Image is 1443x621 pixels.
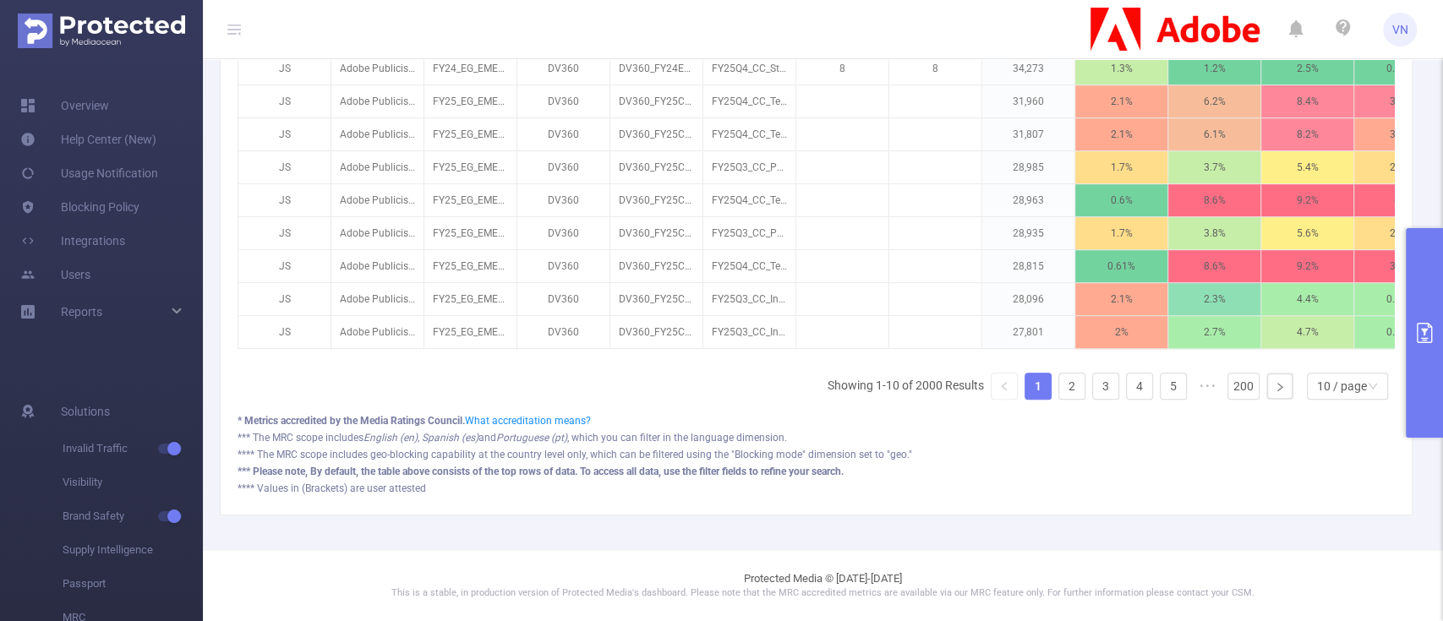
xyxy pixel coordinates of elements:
p: DV360 [517,316,609,348]
p: Adobe Publicis Emea Tier 3 [34289] [331,250,424,282]
p: FY25_EG_EMEA_Creative_CCM_Acquisition_Buy_4200323233_P36036_Tier2 [271278] [424,217,517,249]
a: Blocking Policy [20,190,139,224]
p: DV360_FY25CC_BEH_CCT-CustomAffinity_EG_DSK_BAN_728x90_NA_NA_PhotoshopDC_NA [9348130] [610,184,702,216]
p: DV360 [517,151,609,183]
a: What accreditation means? [465,415,591,427]
p: 5.6% [1261,217,1353,249]
a: Usage Notification [20,156,158,190]
p: JS [238,316,331,348]
a: 4 [1127,373,1152,399]
p: 9.2% [1261,250,1353,282]
a: Help Center (New) [20,123,156,156]
p: 8.2% [1261,118,1353,150]
p: FY25_EG_EMEA_Creative_CCM_Acquisition_Buy_4200323233_P36036_Tier3 [271670] [424,85,517,117]
p: Adobe Publicis Emea Tier 2 [34288] [331,316,424,348]
i: Portuguese (pt) [496,432,567,444]
p: DV360_FY25CC_BEH_CCT-InMarket_SA_DSK_BAN_728x90_NA_NA_PhotoshopDC_NA [9348400] [610,118,702,150]
p: 2.1% [1075,85,1167,117]
p: 3.7% [1168,151,1260,183]
p: Adobe Publicis Emea Tier 3 [34289] [331,118,424,150]
p: FY25Q4_CC_Team_CCPro_EG_EN_BacktoWork-Promo_ST_728x90_NA_NA.jpg [5584624] [703,184,795,216]
p: Adobe Publicis Emea Tier 2 [34288] [331,217,424,249]
li: Next 5 Pages [1194,373,1221,400]
span: Supply Intelligence [63,533,203,567]
p: Adobe Publicis Emea Tier 3 [34289] [331,85,424,117]
p: JS [238,250,331,282]
p: FY25Q3_CC_Individual_CCPro_it_it_RamishaS-ShoulderMisha-ACQ-V2_AN_728x90_NA_NA.gif [5521440] [703,316,795,348]
img: Protected Media [18,14,185,48]
a: 3 [1093,373,1118,399]
p: 1.7% [1075,217,1167,249]
p: JS [238,184,331,216]
p: Adobe Publicis Emea Tier 3 [34289] [331,184,424,216]
a: Overview [20,89,109,123]
footer: Protected Media © [DATE]-[DATE] [203,549,1443,621]
p: FY25_EG_EMEA_Creative_CCM_Acquisition_Buy_4200323233_P36036_Tier3 [271670] [424,250,517,282]
p: 0.61% [1075,250,1167,282]
p: 28,935 [982,217,1074,249]
p: DV360 [517,217,609,249]
p: FY25Q3_CC_Photography_Photoshop_pt_pt_AdobeMaxApr2025-SelectDetails_ST_300x250_SelectDetails_Rele... [703,217,795,249]
p: This is a stable, in production version of Protected Media's dashboard. Please note that the MRC ... [245,586,1401,601]
p: JS [238,52,331,84]
i: icon: left [999,381,1009,391]
a: 5 [1161,373,1186,399]
p: 28,096 [982,283,1074,315]
li: Next Page [1266,373,1293,400]
div: *** Please note, By default, the table above consists of the top rows of data. To access all data... [238,464,1395,479]
p: 8.4% [1261,85,1353,117]
p: 28,815 [982,250,1074,282]
span: Reports [61,305,102,319]
p: FY25Q4_CC_Student_CCPro_RO_RO_BacktoSchool-Promo_ST_160x600_NA_NA.jpg [5583271] [703,52,795,84]
span: Brand Safety [63,499,203,533]
p: FY25_EG_EMEA_Creative_CCM_Acquisition_Buy_4200323233_P36036_Tier3 [271670] [424,118,517,150]
span: Visibility [63,466,203,499]
p: Adobe Publicis Emea Tier 1 [27133] [331,52,424,84]
li: 1 [1025,373,1052,400]
p: FY25_EG_EMEA_Creative_CCM_Acquisition_Buy_4200323233_P36036_Tier3 [271670] [424,184,517,216]
li: Previous Page [991,373,1018,400]
p: FY25Q3_CC_Photography_Photoshop_pt_pt_AdobeMaxApr2025-AdjustColors_ST_300x250_AdjustColors_Releas... [703,151,795,183]
p: 0.6% [1075,184,1167,216]
p: 2.7% [1168,316,1260,348]
p: FY25_EG_EMEA_Creative_CCM_Acquisition_Buy_4200323233_P36036_Tier2 [271278] [424,151,517,183]
p: 8 [796,52,888,84]
div: **** Values in (Brackets) are user attested [238,481,1395,496]
span: Invalid Traffic [63,432,203,466]
p: JS [238,217,331,249]
p: DV360 [517,118,609,150]
p: FY25Q3_CC_Individual_CCPro_it_it_Intropricing-CCI-Explainer_AN_728x90_NA_NA.gif [5526173] [703,283,795,315]
li: 2 [1058,373,1085,400]
span: Passport [63,567,203,601]
span: Solutions [61,395,110,428]
p: 1.7% [1075,151,1167,183]
p: JS [238,118,331,150]
a: Reports [61,295,102,329]
p: 4.7% [1261,316,1353,348]
p: 28,985 [982,151,1074,183]
li: 4 [1126,373,1153,400]
a: Integrations [20,224,125,258]
a: 200 [1228,373,1259,399]
p: DV360_FY25CC_BEH_CustomIntent-Competitive_IT_DSK_BAN_728x90_NA_NA_ROI_NA [9332530] [610,316,702,348]
p: 34,273 [982,52,1074,84]
a: 2 [1059,373,1085,399]
li: 5 [1160,373,1187,400]
p: DV360 [517,52,609,84]
p: JS [238,151,331,183]
p: 1.2% [1168,52,1260,84]
li: 200 [1227,373,1260,400]
p: FY25Q4_CC_Team_CCPro_SA_AR_BacktoWork-Promo_ST_728x90_NA_NA.jpg [5584688] [703,118,795,150]
p: FY25Q4_CC_Team_CCPro_SA_EN_BacktoWork-Promo_ST_728x90_NA_NA.jpg [5584692] [703,85,795,117]
p: 8.6% [1168,184,1260,216]
div: 10 / page [1317,373,1367,399]
p: 5.4% [1261,151,1353,183]
p: DV360 [517,250,609,282]
p: DV360_FY25CC_BEH_Ps-CustomIntent_PT_DSK_BAN_300x250_NA_NA_ROI_NA [9330684] [610,151,702,183]
p: FY25_EG_EMEA_Creative_CCM_Acquisition_Buy_4200323233_P36036_Tier2 [271278] [424,283,517,315]
span: ••• [1194,373,1221,400]
a: Users [20,258,90,291]
p: DV360 [517,283,609,315]
div: **** The MRC scope includes geo-blocking capability at the country level only, which can be filte... [238,447,1395,462]
p: DV360_FY25CC_BEH_CCT-InMarket_SA_DSK_BAN_728x90_NA_NA_PhotoshopDC_NA [9348400] [610,85,702,117]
